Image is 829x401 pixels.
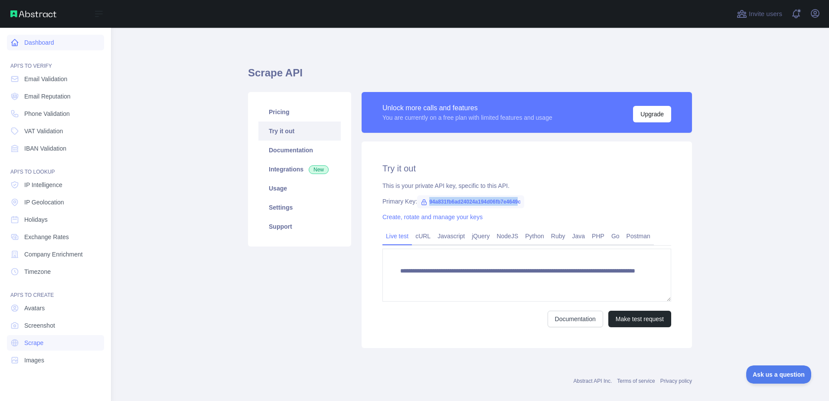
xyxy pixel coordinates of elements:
a: Exchange Rates [7,229,104,245]
span: Timezone [24,267,51,276]
a: NodeJS [493,229,522,243]
span: Email Validation [24,75,67,83]
span: IP Geolocation [24,198,64,207]
a: cURL [412,229,434,243]
span: VAT Validation [24,127,63,135]
span: Company Enrichment [24,250,83,259]
iframe: Toggle Customer Support [746,365,812,384]
a: Support [258,217,341,236]
a: Scrape [7,335,104,351]
a: Integrations New [258,160,341,179]
a: Settings [258,198,341,217]
div: You are currently on a free plan with limited features and usage [382,113,552,122]
a: IP Intelligence [7,177,104,193]
div: API'S TO CREATE [7,281,104,299]
a: Python [522,229,548,243]
a: Email Validation [7,71,104,87]
span: IBAN Validation [24,144,66,153]
a: Holidays [7,212,104,227]
a: Pricing [258,102,341,122]
a: Dashboard [7,35,104,50]
span: IP Intelligence [24,181,62,189]
a: IP Geolocation [7,194,104,210]
button: Upgrade [633,106,671,122]
a: Phone Validation [7,106,104,122]
h1: Scrape API [248,66,692,87]
a: Create, rotate and manage your keys [382,214,483,220]
div: API'S TO LOOKUP [7,158,104,175]
span: Avatars [24,304,45,312]
a: Try it out [258,122,341,141]
div: API'S TO VERIFY [7,52,104,69]
a: Abstract API Inc. [574,378,612,384]
div: Unlock more calls and features [382,103,552,113]
a: Privacy policy [660,378,692,384]
a: Java [569,229,589,243]
span: Holidays [24,215,48,224]
span: Exchange Rates [24,233,69,241]
a: Company Enrichment [7,247,104,262]
a: Screenshot [7,318,104,333]
span: New [309,165,329,174]
a: Javascript [434,229,468,243]
a: Documentation [548,311,603,327]
a: Terms of service [617,378,655,384]
a: Live test [382,229,412,243]
a: VAT Validation [7,123,104,139]
div: Primary Key: [382,197,671,206]
a: Ruby [548,229,569,243]
a: Images [7,352,104,368]
h2: Try it out [382,162,671,174]
span: Images [24,356,44,365]
button: Make test request [608,311,671,327]
a: Usage [258,179,341,198]
div: This is your private API key, specific to this API. [382,181,671,190]
a: Postman [623,229,654,243]
button: Invite users [735,7,784,21]
span: 94a831fb6ad24024a194d06fb7e4649c [417,195,524,208]
a: Avatars [7,300,104,316]
a: Go [608,229,623,243]
a: IBAN Validation [7,141,104,156]
span: Phone Validation [24,109,70,118]
a: Timezone [7,264,104,279]
a: Email Reputation [7,89,104,104]
img: Abstract API [10,10,56,17]
span: Scrape [24,339,43,347]
a: jQuery [468,229,493,243]
span: Email Reputation [24,92,71,101]
span: Invite users [749,9,782,19]
a: PHP [588,229,608,243]
span: Screenshot [24,321,55,330]
a: Documentation [258,141,341,160]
